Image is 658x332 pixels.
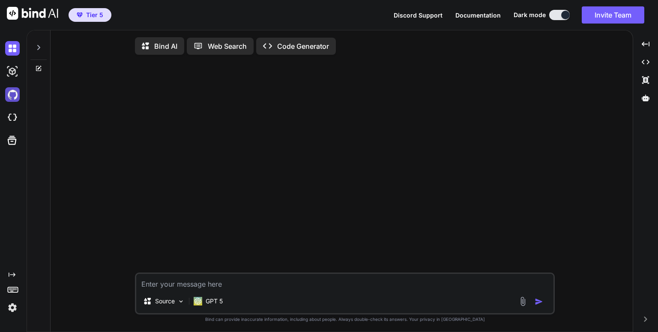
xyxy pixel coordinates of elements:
img: premium [77,12,83,18]
img: Bind AI [7,7,58,20]
p: Web Search [208,41,247,51]
p: Code Generator [277,41,329,51]
img: settings [5,300,20,315]
span: Dark mode [514,11,546,19]
p: Source [155,297,175,305]
p: Bind can provide inaccurate information, including about people. Always double-check its answers.... [135,316,555,323]
span: Documentation [455,12,501,19]
img: darkAi-studio [5,64,20,79]
button: Invite Team [582,6,644,24]
p: Bind AI [154,41,177,51]
img: cloudideIcon [5,110,20,125]
span: Tier 5 [86,11,103,19]
img: Pick Models [177,298,185,305]
button: premiumTier 5 [69,8,111,22]
img: icon [535,297,543,306]
img: GPT 5 [194,297,202,305]
img: darkChat [5,41,20,56]
img: githubDark [5,87,20,102]
button: Discord Support [394,11,443,20]
img: attachment [518,296,528,306]
span: Discord Support [394,12,443,19]
p: GPT 5 [206,297,223,305]
button: Documentation [455,11,501,20]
